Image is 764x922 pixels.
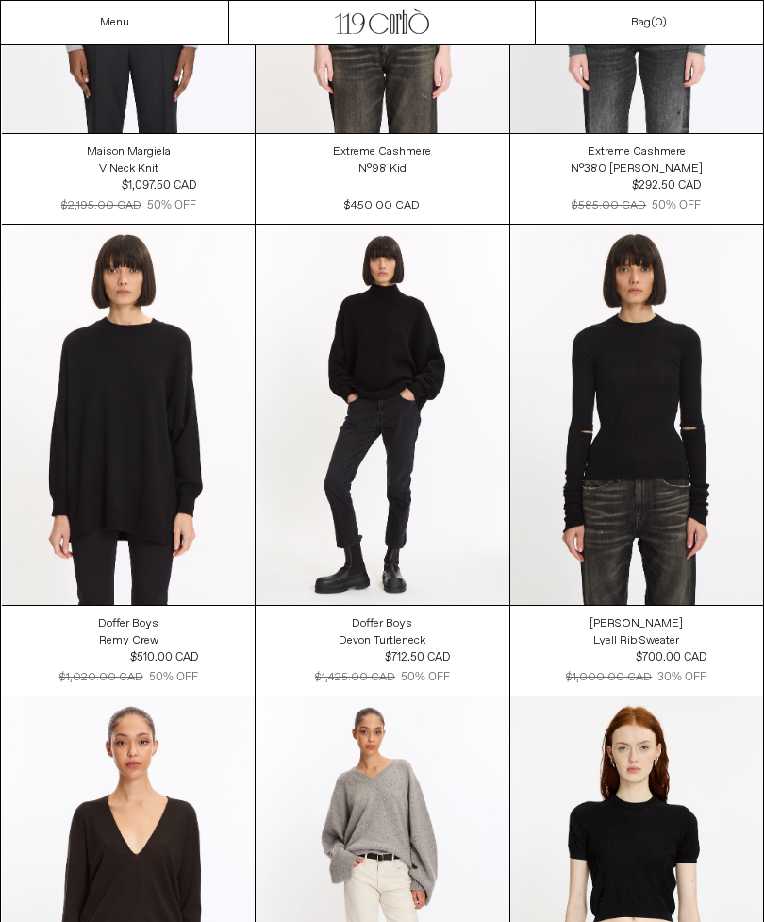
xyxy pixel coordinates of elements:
div: N°380 [PERSON_NAME] [571,161,703,177]
img: Doffer Boys Remy Crew [2,225,255,604]
div: Remy Crew [99,633,158,649]
div: Extreme Cashmere [333,144,431,160]
div: $1,000.00 CAD [566,669,652,686]
a: Lyell Rib Sweater [593,632,679,649]
div: $2,195.00 CAD [61,197,141,214]
div: 30% OFF [657,669,706,686]
div: 50% OFF [149,669,198,686]
div: V Neck Knit [99,161,158,177]
a: [PERSON_NAME] [590,615,683,632]
div: Lyell Rib Sweater [593,633,679,649]
a: V Neck Knit [99,160,158,177]
a: Doffer Boys [352,615,412,632]
div: $700.00 CAD [636,649,706,666]
div: Doffer Boys [98,616,158,632]
div: Doffer Boys [352,616,412,632]
a: Doffer Boys [98,615,158,632]
img: Doffer Boys Devon Turtleneck [256,225,508,604]
div: Extreme Cashmere [588,144,686,160]
div: $1,020.00 CAD [59,669,143,686]
a: N°380 [PERSON_NAME] [571,160,703,177]
div: $712.50 CAD [385,649,450,666]
a: Bag() [631,14,667,31]
a: N°98 Kid [358,160,407,177]
div: $1,425.00 CAD [315,669,395,686]
div: [PERSON_NAME] [590,616,683,632]
div: $292.50 CAD [632,177,701,194]
div: Maison Margiela [87,144,171,160]
a: Extreme Cashmere [333,143,431,160]
a: Remy Crew [99,632,158,649]
div: $510.00 CAD [130,649,198,666]
a: Maison Margiela [87,143,171,160]
div: 50% OFF [147,197,196,214]
div: N°98 Kid [358,161,407,177]
span: 0 [655,15,662,30]
span: ) [655,15,667,30]
img: Ann Demeulemeester Lyell Rib Sweater [510,225,763,605]
div: $585.00 CAD [572,197,646,214]
div: 50% OFF [401,669,450,686]
a: Devon Turtleneck [339,632,425,649]
div: $1,097.50 CAD [122,177,196,194]
a: Menu [100,15,129,30]
div: 50% OFF [652,197,701,214]
div: Devon Turtleneck [339,633,425,649]
a: Extreme Cashmere [588,143,686,160]
div: $450.00 CAD [344,197,420,214]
